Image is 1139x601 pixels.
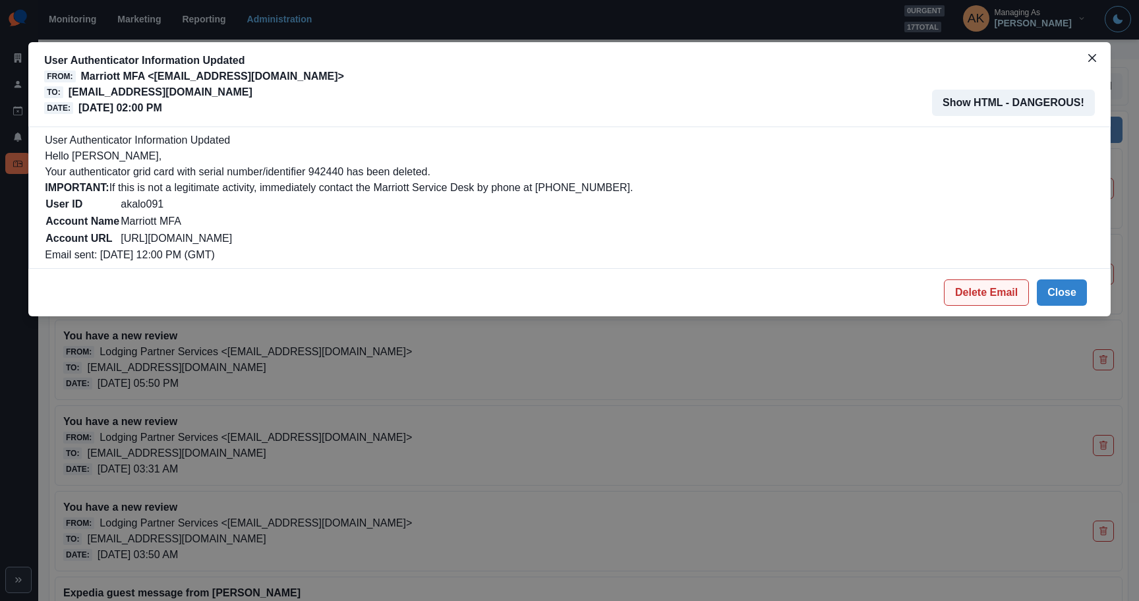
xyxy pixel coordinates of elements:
b: IMPORTANT: [45,182,109,193]
p: User Authenticator Information Updated [44,53,344,69]
button: Close [1037,279,1087,306]
b: Account URL [45,233,112,244]
button: Close [1082,47,1103,69]
p: [DATE] 02:00 PM [78,100,162,116]
p: Your authenticator grid card with serial number/identifier 942440 has been deleted. [45,164,1094,180]
span: From: [44,71,75,82]
td: akalo091 [120,196,233,213]
p: [EMAIL_ADDRESS][DOMAIN_NAME] [69,84,252,100]
button: Show HTML - DANGEROUS! [932,90,1095,116]
td: Marriott MFA [120,213,233,230]
b: Account Name [45,215,119,227]
p: Hello [PERSON_NAME], [45,148,1094,164]
p: Marriott MFA <[EMAIL_ADDRESS][DOMAIN_NAME]> [81,69,344,84]
p: If this is not a legitimate activity, immediately contact the Marriott Service Desk by phone at [... [45,180,1094,196]
span: To: [44,86,63,98]
button: Delete Email [944,279,1029,306]
b: User ID [45,198,82,210]
span: Date: [44,102,73,114]
p: Email sent: [DATE] 12:00 PM (GMT) [45,247,1094,263]
td: [URL][DOMAIN_NAME] [120,230,233,247]
div: User Authenticator Information Updated [45,132,1094,263]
